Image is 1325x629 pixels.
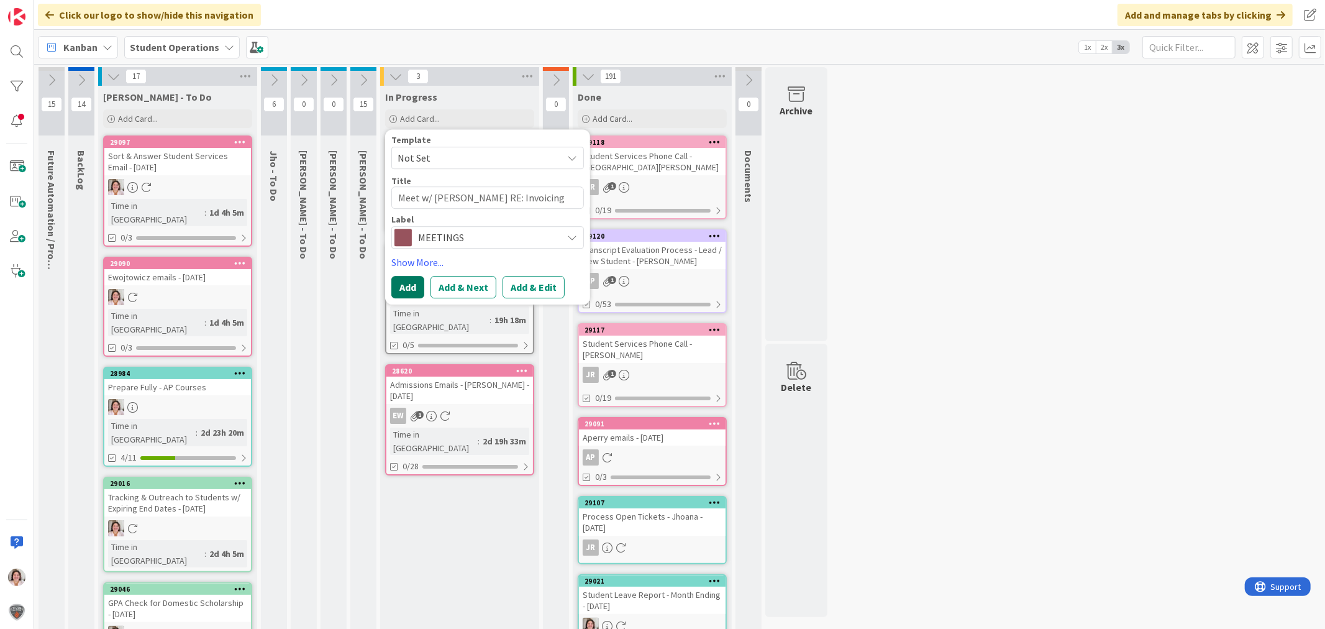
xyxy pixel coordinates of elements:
[391,135,431,144] span: Template
[390,306,489,334] div: Time in [GEOGRAPHIC_DATA]
[110,585,251,594] div: 29046
[108,199,204,226] div: Time in [GEOGRAPHIC_DATA]
[579,587,726,614] div: Student Leave Report - Month Ending - [DATE]
[403,460,419,473] span: 0/28
[71,97,92,112] span: 14
[104,584,251,622] div: 29046GPA Check for Domestic Scholarship - [DATE]
[104,258,251,269] div: 29090
[121,341,132,354] span: 0/3
[263,97,285,112] span: 6
[104,478,251,489] div: 29016
[108,540,204,567] div: Time in [GEOGRAPHIC_DATA]
[583,273,599,289] div: AP
[480,434,529,448] div: 2d 19h 33m
[121,451,137,464] span: 4/11
[579,418,726,429] div: 29091
[8,569,25,586] img: EW
[386,377,533,404] div: Admissions Emails - [PERSON_NAME] - [DATE]
[353,97,374,112] span: 15
[108,520,124,536] img: EW
[386,408,533,424] div: EW
[1079,41,1096,53] span: 1x
[403,339,414,352] span: 0/5
[579,273,726,289] div: AP
[386,365,533,404] div: 28620Admissions Emails - [PERSON_NAME] - [DATE]
[323,97,344,112] span: 0
[583,179,599,195] div: JR
[108,179,124,195] img: EW
[583,449,599,466] div: AP
[579,367,726,383] div: JR
[585,138,726,147] div: 29118
[391,276,424,298] button: Add
[600,69,621,84] span: 191
[579,137,726,148] div: 29118
[579,576,726,614] div: 29021Student Leave Report - Month Ending - [DATE]
[578,91,601,103] span: Done
[390,428,478,455] div: Time in [GEOGRAPHIC_DATA]
[268,150,280,201] span: Jho - To Do
[579,137,726,175] div: 29118Student Services Phone Call - [GEOGRAPHIC_DATA][PERSON_NAME]
[327,150,340,259] span: Eric - To Do
[104,379,251,395] div: Prepare Fully - AP Courses
[104,399,251,415] div: EW
[118,113,158,124] span: Add Card...
[104,179,251,195] div: EW
[579,324,726,336] div: 29117
[104,137,251,148] div: 29097
[583,539,599,556] div: JR
[392,367,533,375] div: 28620
[416,411,424,419] span: 1
[196,426,198,439] span: :
[408,69,429,84] span: 3
[45,150,58,319] span: Future Automation / Process Building
[579,242,726,269] div: Transcript Evaluation Process - Lead / New Student - [PERSON_NAME]
[583,367,599,383] div: JR
[130,41,219,53] b: Student Operations
[608,182,616,190] span: 1
[104,595,251,622] div: GPA Check for Domestic Scholarship - [DATE]
[391,255,584,270] a: Show More...
[579,508,726,536] div: Process Open Tickets - Jhoana - [DATE]
[206,547,247,561] div: 2d 4h 5m
[579,576,726,587] div: 29021
[503,276,565,298] button: Add & Edit
[104,520,251,536] div: EW
[780,103,813,118] div: Archive
[104,584,251,595] div: 29046
[391,186,584,209] textarea: Meet w/ [PERSON_NAME] RE: Invoicing
[110,479,251,488] div: 29016
[595,298,611,311] span: 0/53
[585,577,726,585] div: 29021
[63,40,98,55] span: Kanban
[1142,36,1236,58] input: Quick Filter...
[430,276,496,298] button: Add & Next
[41,97,62,112] span: 15
[585,232,726,241] div: 29120
[478,434,480,448] span: :
[298,150,310,259] span: Zaida - To Do
[742,150,755,203] span: Documents
[400,113,440,124] span: Add Card...
[206,316,247,329] div: 1d 4h 5m
[781,380,812,395] div: Delete
[579,539,726,556] div: JR
[585,326,726,334] div: 29117
[110,259,251,268] div: 29090
[110,369,251,378] div: 28984
[390,408,406,424] div: EW
[418,229,556,246] span: MEETINGS
[579,429,726,446] div: Aperry emails - [DATE]
[204,316,206,329] span: :
[206,206,247,219] div: 1d 4h 5m
[398,150,553,166] span: Not Set
[121,231,132,244] span: 0/3
[8,8,25,25] img: Visit kanbanzone.com
[104,478,251,517] div: 29016Tracking & Outreach to Students w/ Expiring End Dates - [DATE]
[579,497,726,536] div: 29107Process Open Tickets - Jhoana - [DATE]
[595,204,611,217] span: 0/19
[108,399,124,415] img: EW
[579,179,726,195] div: JR
[386,365,533,377] div: 28620
[26,2,57,17] span: Support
